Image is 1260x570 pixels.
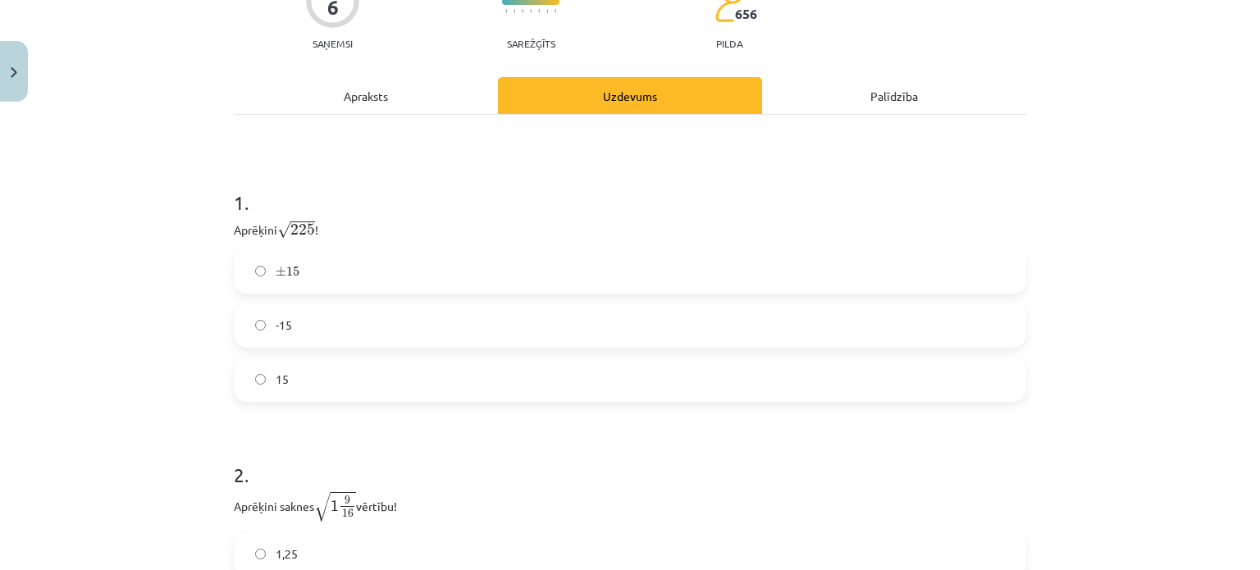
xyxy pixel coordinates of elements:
[538,9,540,13] img: icon-short-line-57e1e144782c952c97e751825c79c345078a6d821885a25fce030b3d8c18986b.svg
[234,435,1026,486] h1: 2 .
[514,9,515,13] img: icon-short-line-57e1e144782c952c97e751825c79c345078a6d821885a25fce030b3d8c18986b.svg
[234,77,498,114] div: Apraksts
[498,77,762,114] div: Uzdevums
[255,320,266,331] input: -15
[762,77,1026,114] div: Palīdzība
[546,9,548,13] img: icon-short-line-57e1e144782c952c97e751825c79c345078a6d821885a25fce030b3d8c18986b.svg
[276,545,298,563] span: 1,25
[342,509,354,518] span: 16
[255,374,266,385] input: 15
[276,371,289,388] span: 15
[277,221,290,239] span: √
[276,317,292,334] span: -15
[286,267,299,276] span: 15
[507,38,555,49] p: Sarežģīts
[276,267,286,276] span: ±
[331,500,339,512] span: 1
[255,549,266,559] input: 1,25
[290,224,315,235] span: 225
[314,492,331,522] span: √
[716,38,742,49] p: pilda
[11,67,17,78] img: icon-close-lesson-0947bae3869378f0d4975bcd49f059093ad1ed9edebbc8119c70593378902aed.svg
[306,38,359,49] p: Saņemsi
[234,162,1026,213] h1: 1 .
[522,9,523,13] img: icon-short-line-57e1e144782c952c97e751825c79c345078a6d821885a25fce030b3d8c18986b.svg
[234,490,1026,522] p: Aprēķini saknes vērtību!
[530,9,532,13] img: icon-short-line-57e1e144782c952c97e751825c79c345078a6d821885a25fce030b3d8c18986b.svg
[234,218,1026,239] p: Aprēķini !
[505,9,507,13] img: icon-short-line-57e1e144782c952c97e751825c79c345078a6d821885a25fce030b3d8c18986b.svg
[345,496,350,504] span: 9
[735,7,757,21] span: 656
[555,9,556,13] img: icon-short-line-57e1e144782c952c97e751825c79c345078a6d821885a25fce030b3d8c18986b.svg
